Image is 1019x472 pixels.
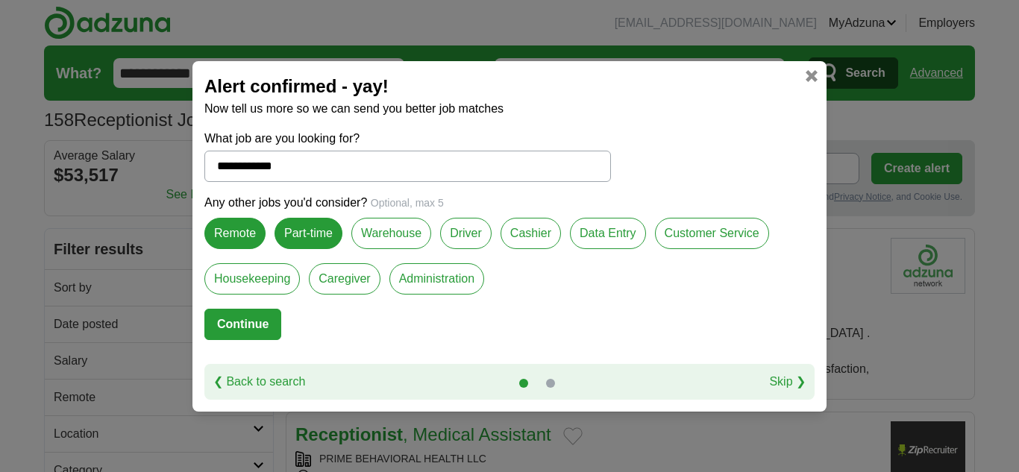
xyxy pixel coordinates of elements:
span: Optional, max 5 [371,197,444,209]
label: Customer Service [655,218,769,249]
label: Remote [204,218,266,249]
label: Caregiver [309,263,380,295]
h2: Alert confirmed - yay! [204,73,815,100]
p: Now tell us more so we can send you better job matches [204,100,815,118]
label: Cashier [501,218,561,249]
label: Administration [389,263,484,295]
label: Part-time [275,218,342,249]
label: Data Entry [570,218,646,249]
p: Any other jobs you'd consider? [204,194,815,212]
button: Continue [204,309,281,340]
a: ❮ Back to search [213,373,305,391]
label: Driver [440,218,492,249]
label: Housekeeping [204,263,300,295]
label: What job are you looking for? [204,130,611,148]
a: Skip ❯ [769,373,806,391]
label: Warehouse [351,218,431,249]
